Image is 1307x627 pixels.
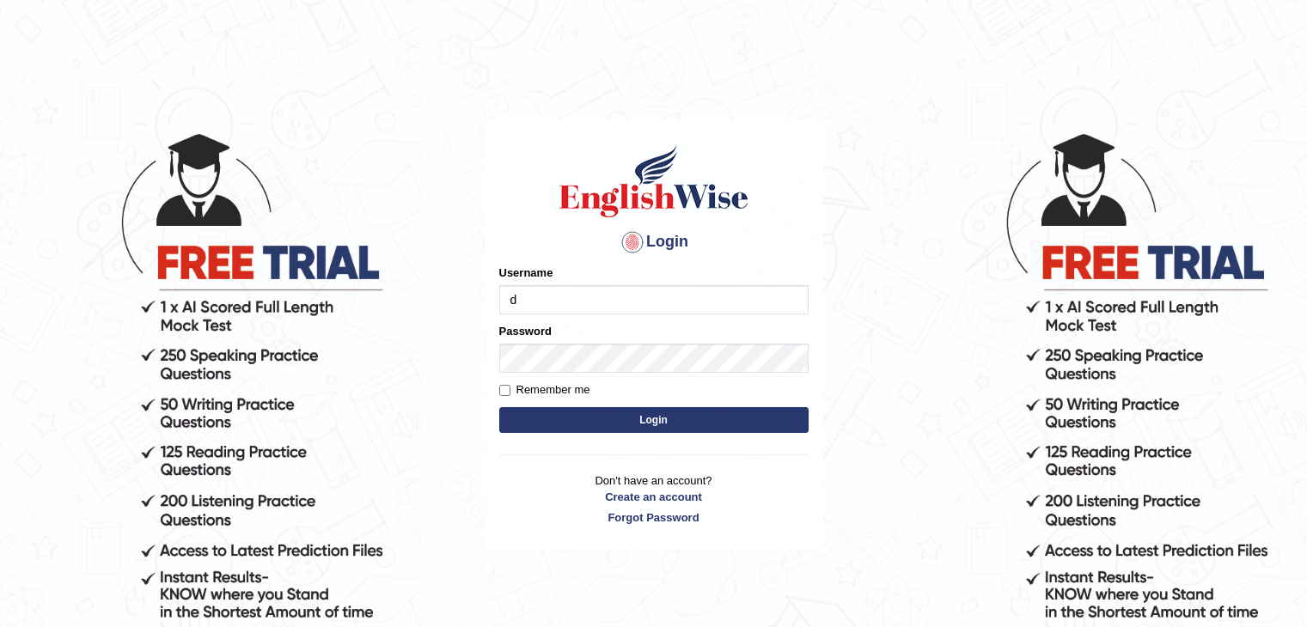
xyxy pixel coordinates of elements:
input: Remember me [499,385,510,396]
img: Logo of English Wise sign in for intelligent practice with AI [556,143,752,220]
label: Remember me [499,381,590,399]
a: Forgot Password [499,509,809,526]
p: Don't have an account? [499,472,809,526]
button: Login [499,407,809,433]
h4: Login [499,228,809,256]
label: Username [499,265,553,281]
a: Create an account [499,489,809,505]
label: Password [499,323,552,339]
